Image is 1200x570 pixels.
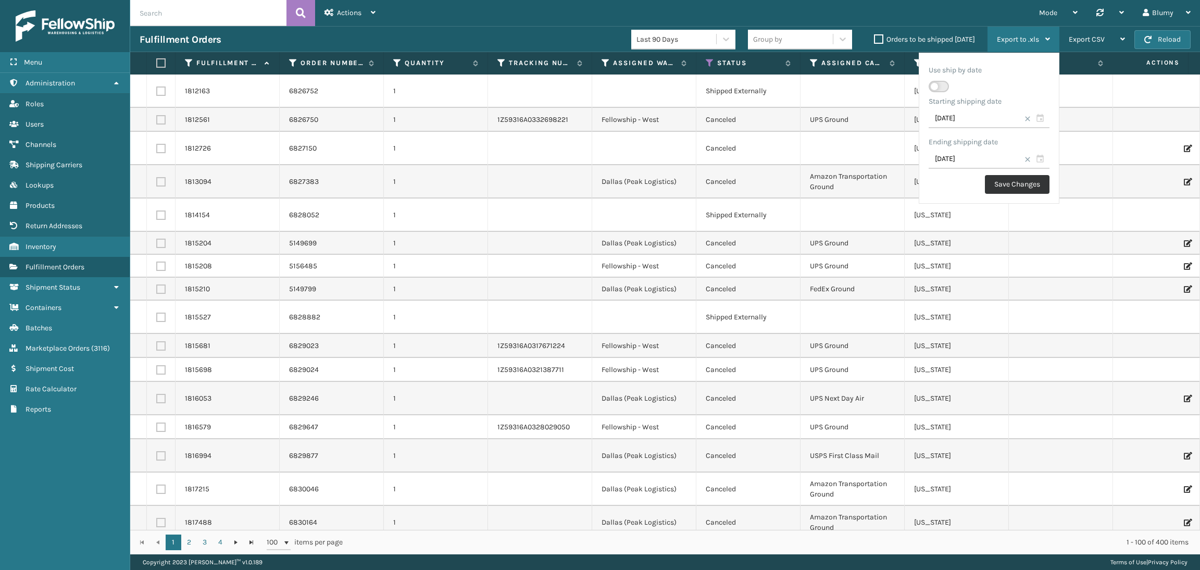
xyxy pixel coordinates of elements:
[929,109,1049,128] input: MM/DD/YYYY
[1069,35,1105,44] span: Export CSV
[696,473,801,506] td: Canceled
[185,451,211,461] a: 1816994
[289,393,319,404] a: 6829246
[696,199,801,232] td: Shipped Externally
[26,140,56,149] span: Channels
[384,382,488,415] td: 1
[24,58,42,67] span: Menu
[905,473,1009,506] td: [US_STATE]
[592,382,696,415] td: Dallas (Peak Logistics)
[801,165,905,199] td: Amazon Transportation Ground
[289,312,320,323] a: 6828882
[905,506,1009,539] td: [US_STATE]
[1184,240,1190,247] i: Edit
[267,537,282,548] span: 100
[696,506,801,539] td: Canceled
[185,261,212,271] a: 1815208
[497,115,568,124] a: 1Z59316A0332698221
[592,255,696,278] td: Fellowship - West
[185,143,211,154] a: 1812726
[91,344,110,353] span: ( 3116 )
[1134,30,1191,49] button: Reload
[592,165,696,199] td: Dallas (Peak Logistics)
[289,115,318,125] a: 6826750
[185,484,209,494] a: 1817215
[384,232,488,255] td: 1
[1110,554,1187,570] div: |
[997,35,1039,44] span: Export to .xls
[384,199,488,232] td: 1
[929,97,1002,106] label: Starting shipping date
[905,232,1009,255] td: [US_STATE]
[1184,452,1190,460] i: Edit
[197,535,213,550] a: 3
[26,405,51,414] span: Reports
[717,58,780,68] label: Status
[592,278,696,301] td: Dallas (Peak Logistics)
[232,538,240,547] span: Go to the next page
[1114,54,1186,71] span: Actions
[384,473,488,506] td: 1
[337,8,361,17] span: Actions
[185,312,211,323] a: 1815527
[696,165,801,199] td: Canceled
[26,242,56,251] span: Inventory
[497,423,570,431] a: 1Z59316A0328029050
[985,175,1049,194] button: Save Changes
[801,334,905,358] td: UPS Ground
[185,341,210,351] a: 1815681
[384,439,488,473] td: 1
[696,232,801,255] td: Canceled
[905,334,1009,358] td: [US_STATE]
[384,506,488,539] td: 1
[289,341,319,351] a: 6829023
[26,324,52,332] span: Batches
[26,263,84,271] span: Fulfillment Orders
[801,473,905,506] td: Amazon Transportation Ground
[181,535,197,550] a: 2
[613,58,676,68] label: Assigned Warehouse
[384,301,488,334] td: 1
[592,108,696,132] td: Fellowship - West
[140,33,221,46] h3: Fulfillment Orders
[289,143,317,154] a: 6827150
[801,108,905,132] td: UPS Ground
[384,132,488,165] td: 1
[497,341,565,350] a: 1Z59316A0317671224
[592,358,696,382] td: Fellowship - West
[26,221,82,230] span: Return Addresses
[801,255,905,278] td: UPS Ground
[509,58,572,68] label: Tracking Number
[228,535,244,550] a: Go to the next page
[696,108,801,132] td: Canceled
[497,365,564,374] a: 1Z59316A0321387711
[592,415,696,439] td: Fellowship - West
[905,301,1009,334] td: [US_STATE]
[26,364,74,373] span: Shipment Cost
[929,63,1049,78] label: Use ship by date
[929,150,1049,169] input: MM/DD/YYYY
[1184,486,1190,493] i: Edit
[801,358,905,382] td: UPS Ground
[801,415,905,439] td: UPS Ground
[696,334,801,358] td: Canceled
[1030,58,1093,68] label: Error
[301,58,364,68] label: Order Number
[185,284,210,294] a: 1815210
[696,278,801,301] td: Canceled
[185,238,211,249] a: 1815204
[26,79,75,88] span: Administration
[1110,559,1146,566] a: Terms of Use
[1148,559,1187,566] a: Privacy Policy
[592,473,696,506] td: Dallas (Peak Logistics)
[1184,263,1190,270] i: Edit
[1184,145,1190,152] i: Edit
[357,537,1189,548] div: 1 - 100 of 400 items
[696,75,801,108] td: Shipped Externally
[929,138,998,146] label: Ending shipping date
[185,517,212,528] a: 1817488
[592,439,696,473] td: Dallas (Peak Logistics)
[26,303,61,312] span: Containers
[196,58,259,68] label: Fulfillment Order Id
[592,232,696,255] td: Dallas (Peak Logistics)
